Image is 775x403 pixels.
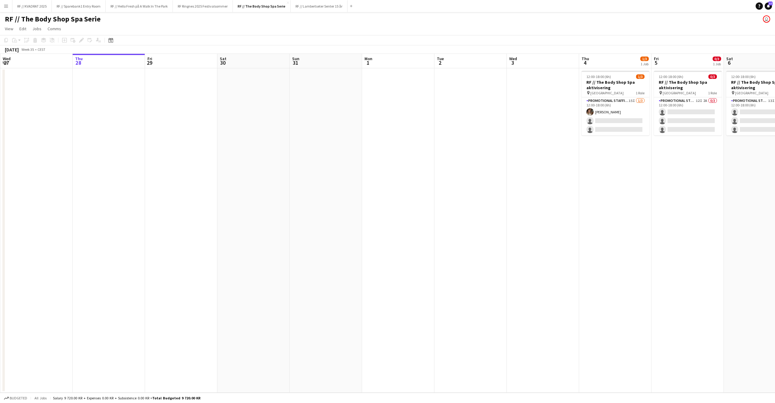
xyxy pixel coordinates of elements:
span: Total Budgeted 9 720.00 KR [152,396,200,400]
span: Jobs [32,26,41,31]
span: 3 [508,59,517,66]
span: View [5,26,13,31]
span: Sat [726,56,733,61]
app-card-role: Promotional Staffing (Promotional Staff)15I1/312:00-18:00 (6h)[PERSON_NAME] [582,97,649,135]
span: 28 [74,59,83,66]
span: 5 [653,59,659,66]
span: 1 [364,59,372,66]
app-card-role: Promotional Staffing (Promotional Staff)12I2A0/312:00-18:00 (6h) [654,97,722,135]
button: RF // Lambertseter Senter 15 år [291,0,348,12]
span: 0/3 [713,57,721,61]
div: Salary 9 720.00 KR + Expenses 0.00 KR + Subsistence 0.00 KR = [53,396,200,400]
span: Thu [75,56,83,61]
button: RF Ringnes 2025 Festivalsommer [173,0,233,12]
span: 1/3 [640,57,649,61]
h3: RF // The Body Shop Spa aktivisering [582,80,649,90]
a: Jobs [30,25,44,33]
span: 2 [436,59,444,66]
span: Thu [582,56,589,61]
span: 30 [219,59,226,66]
span: 6 [725,59,733,66]
h1: RF // The Body Shop Spa Serie [5,15,101,24]
span: 1 Role [708,91,717,95]
span: Fri [147,56,152,61]
button: RF // The Body Shop Spa Serie [233,0,291,12]
span: Budgeted [10,396,27,400]
div: CEST [38,47,45,52]
span: 29 [147,59,152,66]
span: Edit [19,26,26,31]
a: View [2,25,16,33]
app-job-card: 12:00-18:00 (6h)1/3RF // The Body Shop Spa aktivisering [GEOGRAPHIC_DATA]1 RolePromotional Staffi... [582,71,649,135]
span: Sun [292,56,299,61]
app-user-avatar: Marit Holvik [763,15,770,23]
span: Tue [437,56,444,61]
a: Comms [45,25,64,33]
span: 12:00-18:00 (6h) [586,74,611,79]
span: Sat [220,56,226,61]
span: 27 [2,59,11,66]
span: [GEOGRAPHIC_DATA] [663,91,696,95]
span: Comms [48,26,61,31]
span: Mon [364,56,372,61]
button: RF // Hello Fresh på A Walk In The Park [106,0,173,12]
span: [GEOGRAPHIC_DATA] [735,91,768,95]
div: 1 Job [641,62,648,66]
span: All jobs [33,396,48,400]
button: Budgeted [3,395,28,401]
span: 0/3 [708,74,717,79]
span: Week 35 [20,47,35,52]
span: 12:00-18:00 (6h) [731,74,756,79]
button: RF // Sparebank1 Entry Room [52,0,106,12]
span: 1/3 [636,74,645,79]
span: [GEOGRAPHIC_DATA] [590,91,624,95]
div: 1 Job [713,62,721,66]
app-job-card: 12:00-18:00 (6h)0/3RF // The Body Shop Spa aktivisering [GEOGRAPHIC_DATA]1 RolePromotional Staffi... [654,71,722,135]
span: 4 [581,59,589,66]
span: 37 [768,2,773,5]
span: 1 Role [636,91,645,95]
span: Wed [509,56,517,61]
span: 12:00-18:00 (6h) [659,74,683,79]
div: [DATE] [5,47,19,53]
span: Fri [654,56,659,61]
a: Edit [17,25,29,33]
span: 31 [291,59,299,66]
button: RF // KVADRAT 2025 [12,0,52,12]
h3: RF // The Body Shop Spa aktivisering [654,80,722,90]
a: 37 [765,2,772,10]
span: Wed [3,56,11,61]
